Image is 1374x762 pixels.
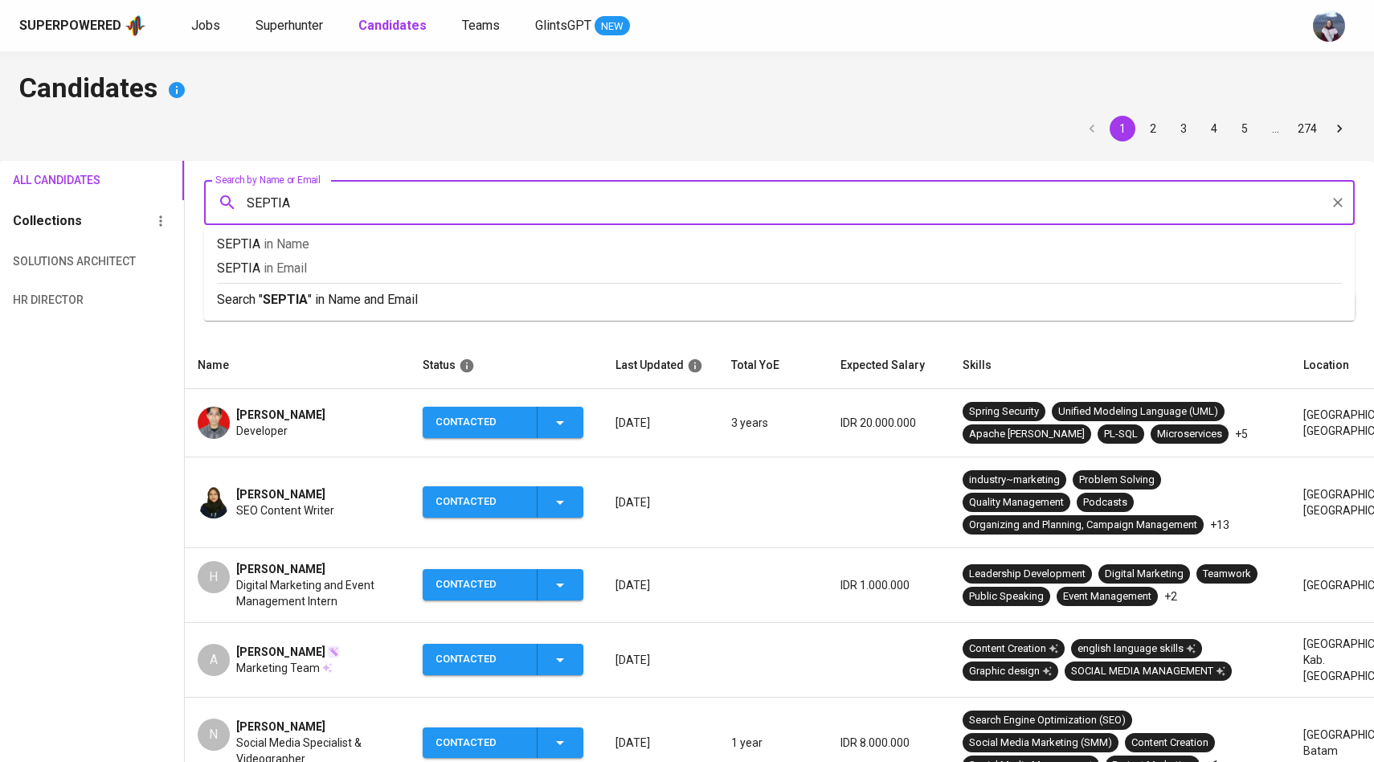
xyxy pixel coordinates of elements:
[423,407,583,438] button: Contacted
[731,735,815,751] p: 1 year
[731,415,815,431] p: 3 years
[615,735,705,751] p: [DATE]
[1104,427,1138,442] div: PL-SQL
[436,644,524,675] div: Contacted
[1078,641,1196,657] div: english language skills
[1201,116,1227,141] button: Go to page 4
[217,259,1342,278] p: SEPTIA
[423,569,583,600] button: Contacted
[1079,473,1155,488] div: Problem Solving
[615,494,705,510] p: [DATE]
[236,644,325,660] span: [PERSON_NAME]
[840,735,937,751] p: IDR 8.000.000
[264,236,309,252] span: in Name
[462,16,503,36] a: Teams
[969,641,1058,657] div: Content Creation
[535,18,591,33] span: GlintsGPT
[840,415,937,431] p: IDR 20.000.000
[1071,664,1225,679] div: SOCIAL MEDIA MANAGEMENT
[1058,404,1218,420] div: Unified Modeling Language (UML)
[358,16,430,36] a: Candidates
[198,486,230,518] img: 9264cc5eb1e94acd0d847bfe19854f42.jpg
[236,486,325,502] span: [PERSON_NAME]
[436,569,524,600] div: Contacted
[615,415,705,431] p: [DATE]
[1110,116,1135,141] button: page 1
[198,719,230,751] div: N
[969,404,1039,420] div: Spring Security
[969,713,1126,728] div: Search Engine Optimization (SEO)
[198,561,230,593] div: H
[236,660,320,676] span: Marketing Team
[236,577,397,609] span: Digital Marketing and Event Management Intern
[236,561,325,577] span: [PERSON_NAME]
[13,290,100,310] span: HR Director
[358,18,427,33] b: Candidates
[828,342,950,389] th: Expected Salary
[615,577,705,593] p: [DATE]
[198,644,230,676] div: A
[436,407,524,438] div: Contacted
[1327,116,1352,141] button: Go to next page
[1077,116,1355,141] nav: pagination navigation
[1157,427,1222,442] div: Microservices
[1203,567,1251,582] div: Teamwork
[840,577,937,593] p: IDR 1.000.000
[263,292,308,307] b: SEPTIA
[13,170,100,190] span: All Candidates
[236,719,325,735] span: [PERSON_NAME]
[1063,589,1151,604] div: Event Management
[198,407,230,439] img: f31d05049c2cb728b80d328aadf3cd1d.jpeg
[1131,735,1208,751] div: Content Creation
[217,235,1342,254] p: SEPTIA
[13,210,82,232] h6: Collections
[19,17,121,35] div: Superpowered
[1210,517,1229,533] p: +13
[1164,588,1177,604] p: +2
[256,16,326,36] a: Superhunter
[969,567,1086,582] div: Leadership Development
[615,652,705,668] p: [DATE]
[969,735,1112,751] div: Social Media Marketing (SMM)
[969,427,1085,442] div: Apache [PERSON_NAME]
[191,18,220,33] span: Jobs
[535,16,630,36] a: GlintsGPT NEW
[1171,116,1196,141] button: Go to page 3
[462,18,500,33] span: Teams
[1235,426,1248,442] p: +5
[1313,10,1345,42] img: christine.raharja@glints.com
[191,16,223,36] a: Jobs
[436,486,524,518] div: Contacted
[595,18,630,35] span: NEW
[1327,191,1349,214] button: Clear
[1083,495,1127,510] div: Podcasts
[423,644,583,675] button: Contacted
[236,407,325,423] span: [PERSON_NAME]
[969,495,1064,510] div: Quality Management
[13,252,100,272] span: Solutions Architect
[264,260,307,276] span: in Email
[969,518,1197,533] div: Organizing and Planning, Campaign Management
[217,290,1342,309] p: Search " " in Name and Email
[1105,567,1184,582] div: Digital Marketing
[236,423,288,439] span: Developer
[410,342,603,389] th: Status
[423,727,583,759] button: Contacted
[236,502,334,518] span: SEO Content Writer
[1140,116,1166,141] button: Go to page 2
[1262,121,1288,137] div: …
[1232,116,1257,141] button: Go to page 5
[950,342,1290,389] th: Skills
[423,486,583,518] button: Contacted
[125,14,146,38] img: app logo
[1293,116,1322,141] button: Go to page 274
[436,727,524,759] div: Contacted
[969,473,1060,488] div: industry~marketing
[603,342,718,389] th: Last Updated
[185,342,410,389] th: Name
[19,14,146,38] a: Superpoweredapp logo
[256,18,323,33] span: Superhunter
[718,342,828,389] th: Total YoE
[969,664,1052,679] div: Graphic design
[327,645,340,658] img: magic_wand.svg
